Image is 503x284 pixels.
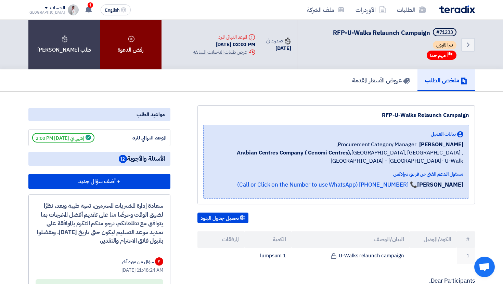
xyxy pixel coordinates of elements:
[336,140,416,149] span: Procurement Category Manager,
[417,180,463,189] strong: [PERSON_NAME]
[457,231,475,248] th: #
[36,202,163,245] div: سعادة إدارة المشتريات المحترمين، تحية طيبة وبعد، نظرًا لضيق الوقت وحرصًا منا على تقديم أفضل المخر...
[237,149,351,157] b: Arabian Centres Company ( Cenomi Centres),
[457,248,475,264] td: 1
[301,2,350,18] a: ملف الشركة
[101,4,131,15] button: English
[193,33,255,41] div: الموعد النهائي للرد
[419,140,463,149] span: [PERSON_NAME]
[436,30,453,35] div: #71233
[345,69,417,91] a: عروض الأسعار المقدمة
[431,131,456,138] span: بيانات العميل
[115,134,167,142] div: الموعد النهائي للرد
[333,28,430,37] span: RFP-U-Walks Relaunch Campaign
[237,180,417,189] a: 📞 [PHONE_NUMBER] (Call or Click on the Number to use WhatsApp)
[417,69,475,91] a: ملخص الطلب
[193,41,255,49] div: [DATE] 02:00 PM
[433,41,456,49] span: تم القبول
[266,37,291,44] div: صدرت في
[292,231,410,248] th: البيان/الوصف
[352,76,410,84] h5: عروض الأسعار المقدمة
[209,171,463,178] div: مسئول الدعم الفني من فريق تيرادكس
[209,149,463,165] span: [GEOGRAPHIC_DATA], [GEOGRAPHIC_DATA] ,[GEOGRAPHIC_DATA] - [GEOGRAPHIC_DATA]- U-Walk
[50,5,65,11] div: الحساب
[32,133,94,143] span: إنتهي في [DATE] 2:00 PM
[88,2,93,8] span: 1
[197,213,248,224] button: تحميل جدول البنود
[333,28,458,38] h5: RFP-U-Walks Relaunch Campaign
[121,258,153,265] div: سؤال من مورد آخر
[244,231,292,248] th: الكمية
[28,20,100,69] div: طلب [PERSON_NAME]
[119,154,165,163] span: الأسئلة والأجوبة
[410,231,457,248] th: الكود/الموديل
[36,267,163,274] div: [DATE] 11:48:24 AM
[28,174,170,189] button: + أضف سؤال جديد
[474,257,495,277] div: دردشة مفتوحة
[425,76,467,84] h5: ملخص الطلب
[350,2,391,18] a: الأوردرات
[193,49,255,56] div: عرض طلبات التاجيلات السابقه
[105,8,119,13] span: English
[28,11,65,14] div: [GEOGRAPHIC_DATA]
[292,248,410,264] td: U-Walks relaunch campaign
[155,257,163,266] div: F
[100,20,162,69] div: رفض الدعوة
[203,111,469,119] div: RFP-U-Walks Relaunch Campaign
[119,155,127,163] span: 12
[430,52,446,59] span: مهم جدا
[244,248,292,264] td: 1 lumpsum
[266,44,291,52] div: [DATE]
[439,5,475,13] img: Teradix logo
[68,4,79,15] img: BDDAEEFDDACDAEA_1756647670177.jpeg
[391,2,431,18] a: الطلبات
[197,231,245,248] th: المرفقات
[28,108,170,121] div: مواعيد الطلب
